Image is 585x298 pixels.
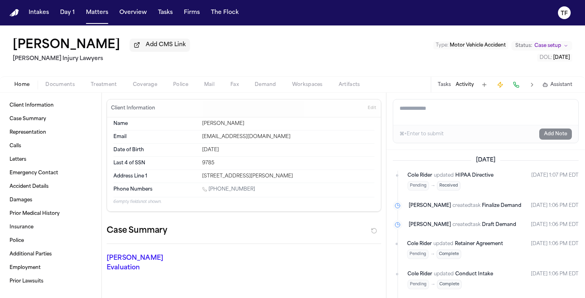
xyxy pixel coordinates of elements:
span: Client Information [10,102,54,109]
span: Representation [10,129,46,136]
a: Client Information [6,99,95,112]
button: Intakes [25,6,52,20]
span: Letters [10,156,26,163]
span: Conduct Intake [455,272,493,277]
time: September 10, 2025 at 12:06 PM [531,240,579,259]
span: Police [173,82,188,88]
span: Cole Rider [408,171,432,179]
button: Add CMS Link [130,39,190,51]
span: Home [14,82,29,88]
span: Status: [515,43,532,49]
a: Home [10,9,19,17]
dt: Email [113,134,197,140]
span: Type : [436,43,448,48]
span: Case setup [534,43,561,49]
div: ⌘+Enter to submit [400,131,444,137]
dt: Name [113,121,197,127]
dt: Date of Birth [113,147,197,153]
a: Calls [6,140,95,152]
span: Add CMS Link [146,41,186,49]
div: [STREET_ADDRESS][PERSON_NAME] [202,173,374,179]
dt: Last 4 of SSN [113,160,197,166]
span: HIPAA Directive [455,173,493,178]
button: Overview [116,6,150,20]
a: Additional Parties [6,248,95,261]
a: Prior Lawsuits [6,275,95,288]
a: Emergency Contact [6,167,95,179]
button: Firms [181,6,203,20]
span: → [431,183,435,189]
div: [PERSON_NAME] [202,121,374,127]
span: Employment [10,265,41,271]
span: Additional Parties [10,251,52,257]
img: Finch Logo [10,9,19,17]
span: updated [434,171,454,179]
a: Employment [6,261,95,274]
a: Draft Demand [482,221,516,229]
div: [EMAIL_ADDRESS][DOMAIN_NAME] [202,134,374,140]
span: [DATE] [553,55,570,60]
a: Matters [83,6,111,20]
span: Prior Lawsuits [10,278,43,284]
span: Artifacts [339,82,360,88]
span: Pending [408,181,429,191]
span: [PERSON_NAME] [409,221,451,229]
p: [PERSON_NAME] Evaluation [107,253,192,273]
h3: Client Information [109,105,157,111]
button: Assistant [542,82,572,88]
span: Retainer Agreement [455,242,503,246]
span: Documents [45,82,75,88]
span: Pending [407,249,429,259]
button: The Flock [208,6,242,20]
button: Day 1 [57,6,78,20]
span: Emergency Contact [10,170,58,176]
a: Case Summary [6,113,95,125]
dt: Address Line 1 [113,173,197,179]
span: updated [434,270,454,278]
span: Received [437,181,460,191]
a: Accident Details [6,180,95,193]
button: Edit matter name [13,38,120,53]
span: Mail [204,82,214,88]
span: Cole Rider [407,240,432,248]
button: Tasks [438,82,451,88]
button: Create Immediate Task [495,79,506,90]
p: 6 empty fields not shown. [113,199,374,205]
button: Edit DOL: 2025-09-08 [537,54,572,62]
a: Conduct Intake [455,270,493,278]
span: → [431,281,435,288]
span: Treatment [91,82,117,88]
span: [PERSON_NAME] [409,202,451,210]
time: September 10, 2025 at 12:06 PM [531,270,579,289]
span: updated [433,240,453,248]
span: Calls [10,143,21,149]
time: September 10, 2025 at 12:07 PM [531,171,579,191]
button: Change status from Case setup [511,41,572,51]
span: Prior Medical History [10,210,60,217]
time: September 10, 2025 at 12:06 PM [531,221,579,229]
time: September 10, 2025 at 12:06 PM [531,202,579,210]
button: Add Task [479,79,490,90]
span: Assistant [550,82,572,88]
h2: Case Summary [107,224,167,237]
span: Cole Rider [408,270,432,278]
span: Workspaces [292,82,323,88]
span: → [430,251,435,257]
span: [DATE] [471,156,500,164]
span: created task [452,202,480,210]
a: HIPAA Directive [455,171,493,179]
span: Draft Demand [482,222,516,227]
span: DOL : [540,55,552,60]
div: 9785 [202,160,374,166]
span: Complete [437,249,461,259]
span: Motor Vehicle Accident [450,43,506,48]
h2: [PERSON_NAME] Injury Lawyers [13,54,190,64]
text: TF [561,11,568,16]
button: Edit [365,102,378,115]
span: Police [10,238,24,244]
span: created task [452,221,480,229]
